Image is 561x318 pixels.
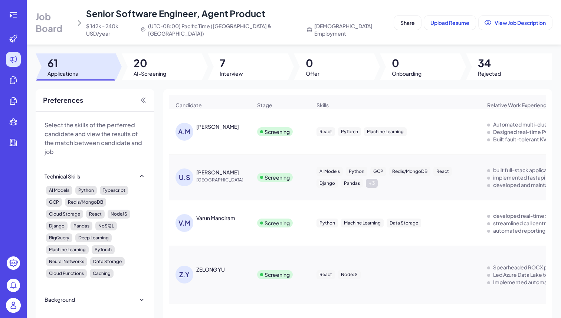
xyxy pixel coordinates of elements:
button: Share [394,16,421,30]
span: Rejected [478,70,501,77]
div: Python [75,186,97,195]
div: Python [346,167,367,176]
div: Screening [265,128,290,135]
div: Pandas [341,179,363,188]
div: BigQuery [46,233,72,242]
div: Machine Learning [46,245,89,254]
button: Upload Resume [424,16,476,30]
div: AI Models [316,167,343,176]
div: U.S [175,168,193,186]
span: AI-Screening [134,70,166,77]
div: A.M [175,123,193,141]
div: Screening [265,219,290,227]
span: Candidate [175,101,202,109]
div: Django [316,179,338,188]
div: Background [45,296,75,303]
span: $ 142k - 240k USD/year [86,22,134,37]
span: [GEOGRAPHIC_DATA] [196,176,252,184]
div: React [433,167,452,176]
div: Django [46,222,68,230]
div: NoSQL [95,222,117,230]
button: View Job Description [479,16,552,30]
div: PyTorch [92,245,115,254]
div: Machine Learning [341,219,384,227]
div: Screening [265,174,290,181]
div: Uttej Sama [196,168,239,176]
span: Preferences [43,95,83,105]
span: 34 [478,56,501,70]
p: Select the skills of the perferred candidate and view the results of the match between candidate ... [45,121,145,156]
span: Interview [220,70,243,77]
div: Neural Networks [46,257,87,266]
div: NodeJS [338,270,361,279]
div: Deep Learning [75,233,112,242]
div: PyTorch [338,127,361,136]
span: Skills [316,101,329,109]
span: View Job Description [495,19,546,26]
div: Z.Y [175,266,193,283]
div: React [316,270,335,279]
div: V.M [175,214,193,232]
div: Redis/MongoDB [65,198,106,207]
span: 0 [392,56,421,70]
div: AI Models [46,186,72,195]
div: Pandas [70,222,92,230]
div: GCP [46,198,62,207]
div: React [316,127,335,136]
div: Python [316,219,338,227]
span: Relative Work Experience [487,101,549,109]
span: Stage [257,101,272,109]
div: Data Storage [387,219,421,227]
span: 0 [306,56,319,70]
div: Technical Skills [45,173,80,180]
div: Screening [265,271,290,278]
span: (UTC-08:00) Pacific Time ([GEOGRAPHIC_DATA] & [GEOGRAPHIC_DATA]) [148,22,301,37]
span: Onboarding [392,70,421,77]
span: 20 [134,56,166,70]
div: + 3 [366,179,378,188]
div: Data Storage [90,257,125,266]
div: Typescript [100,186,128,195]
div: Machine Learning [364,127,407,136]
div: Aishwarya Mathew [196,123,239,130]
div: Redis/MongoDB [389,167,430,176]
div: Caching [90,269,114,278]
span: Applications [47,70,78,77]
span: 61 [47,56,78,70]
img: user_logo.png [6,298,21,313]
span: Upload Resume [430,19,469,26]
span: Job Board [36,10,73,34]
div: React [86,210,105,219]
span: Senior Software Engineer, Agent Product [86,8,265,19]
div: NodeJS [108,210,130,219]
span: Share [400,19,415,26]
div: Varun Mandiram [196,214,235,222]
span: Offer [306,70,319,77]
div: ZELONG YU [196,266,225,273]
span: 7 [220,56,243,70]
span: [DEMOGRAPHIC_DATA] Employment [314,22,391,37]
div: Cloud Functions [46,269,87,278]
div: GCP [370,167,386,176]
div: Cloud Storage [46,210,83,219]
